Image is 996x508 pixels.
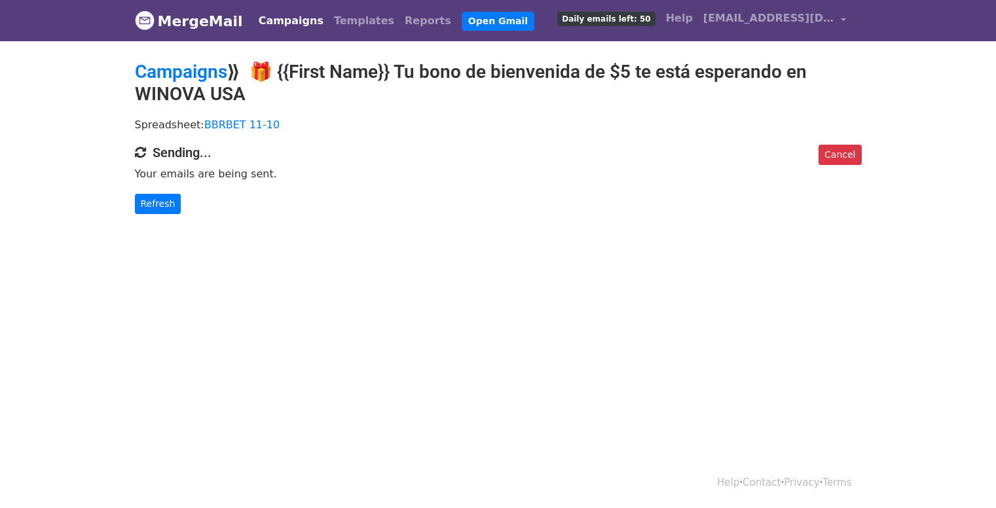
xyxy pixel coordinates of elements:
a: Campaigns [135,61,227,82]
p: Spreadsheet: [135,118,862,132]
h4: Sending... [135,145,862,160]
p: Your emails are being sent. [135,167,862,181]
img: MergeMail logo [135,10,155,30]
a: Refresh [135,194,181,214]
a: Contact [743,477,781,488]
a: Terms [822,477,851,488]
a: Reports [399,8,456,34]
a: Open Gmail [462,12,534,31]
a: Privacy [784,477,819,488]
a: Templates [329,8,399,34]
a: Help [661,5,698,31]
a: Help [717,477,739,488]
a: Cancel [819,145,861,165]
a: MergeMail [135,7,243,35]
span: Daily emails left: 50 [557,12,655,26]
a: Daily emails left: 50 [552,5,660,31]
h2: ⟫ 🎁 {{First Name}} Tu bono de bienvenida de $5 te está esperando en WINOVA USA [135,61,862,105]
span: [EMAIL_ADDRESS][DOMAIN_NAME] [703,10,834,26]
a: BBRBET 11-10 [204,118,280,131]
a: [EMAIL_ADDRESS][DOMAIN_NAME] [698,5,851,36]
a: Campaigns [253,8,329,34]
